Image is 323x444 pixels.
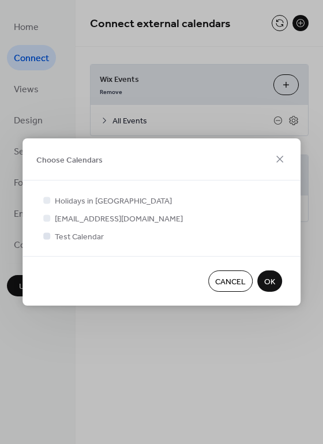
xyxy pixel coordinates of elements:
span: [EMAIL_ADDRESS][DOMAIN_NAME] [55,213,183,225]
span: Test Calendar [55,231,104,243]
button: Cancel [208,270,253,292]
span: Holidays in [GEOGRAPHIC_DATA] [55,195,172,208]
span: Cancel [215,276,246,288]
span: Choose Calendars [36,154,103,166]
button: OK [257,270,282,292]
span: OK [264,276,275,288]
